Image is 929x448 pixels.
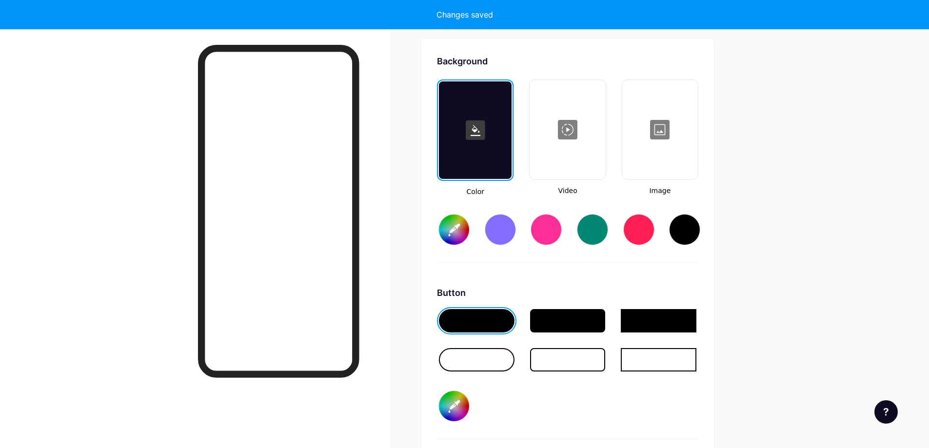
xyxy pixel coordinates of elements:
span: Image [622,186,698,196]
div: Button [437,286,698,299]
div: Background [437,55,698,68]
div: Changes saved [436,9,493,20]
span: Color [437,187,514,197]
span: Video [529,186,606,196]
